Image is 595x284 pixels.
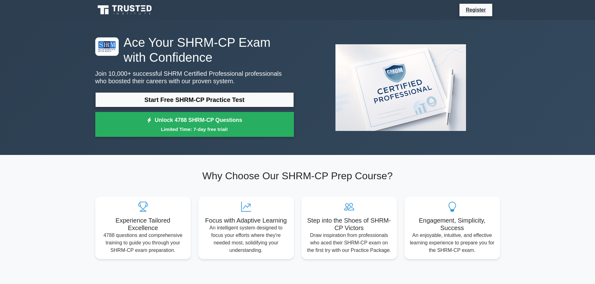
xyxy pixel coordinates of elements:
h5: Experience Tailored Excellence [100,217,186,232]
h2: Why Choose Our SHRM-CP Prep Course? [95,170,500,182]
small: Limited Time: 7-day free trial! [103,126,286,133]
p: Join 10,000+ successful SHRM Certified Professional professionals who boosted their careers with ... [95,70,294,85]
p: 4788 questions and comprehensive training to guide you through your SHRM-CP exam preparation. [100,232,186,254]
h1: Ace Your SHRM-CP Exam with Confidence [95,35,294,65]
p: An intelligent system designed to focus your efforts where they're needed most, solidifying your ... [203,224,289,254]
p: An enjoyable, intuitive, and effective learning experience to prepare you for the SHRM-CP exam. [409,232,495,254]
a: Register [462,6,489,14]
a: Start Free SHRM-CP Practice Test [95,92,294,107]
a: Unlock 4788 SHRM-CP QuestionsLimited Time: 7-day free trial! [95,112,294,137]
img: SHRM Certified Professional Preview [330,39,471,136]
h5: Step into the Shoes of SHRM-CP Victors [306,217,392,232]
h5: Focus with Adaptive Learning [203,217,289,224]
h5: Engagement, Simplicity, Success [409,217,495,232]
p: Draw inspiration from professionals who aced their SHRM-CP exam on the first try with our Practic... [306,232,392,254]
